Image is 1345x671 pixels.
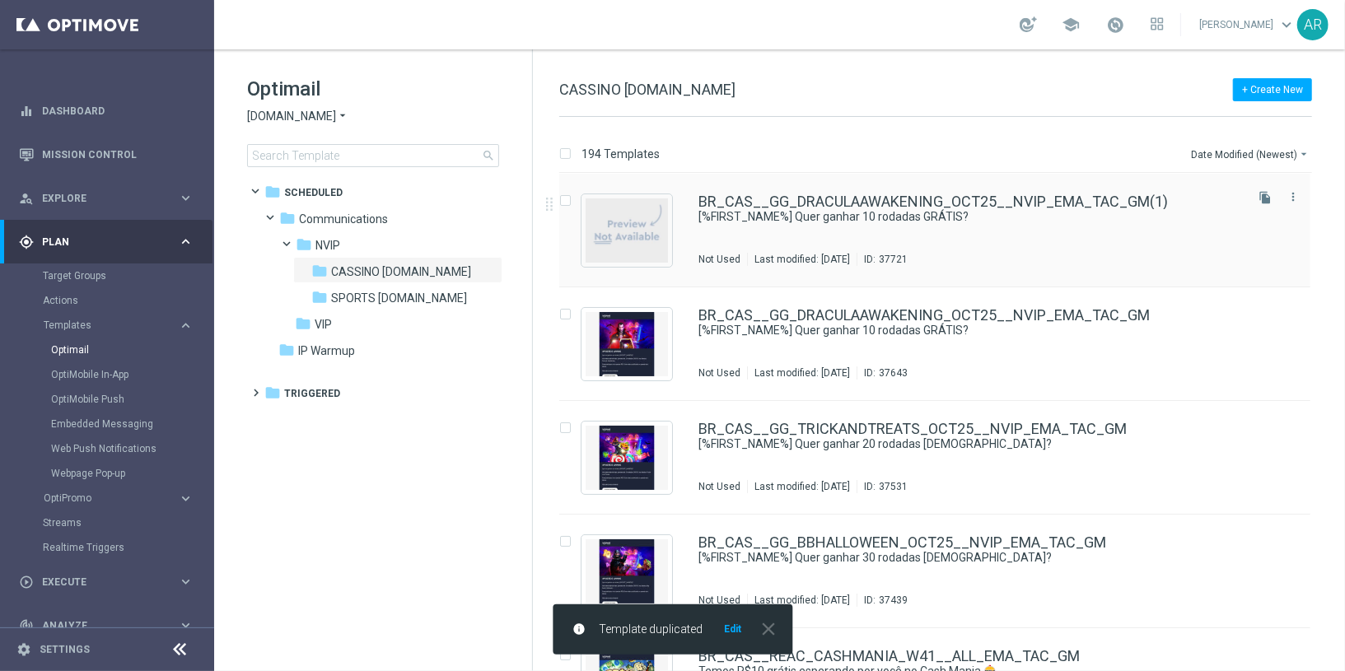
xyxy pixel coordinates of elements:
[586,312,668,376] img: 37643.jpeg
[756,622,779,636] button: close
[857,366,908,380] div: ID:
[315,238,340,253] span: NVIP
[1285,187,1301,207] button: more_vert
[42,577,178,587] span: Execute
[722,622,743,636] button: Edit
[18,575,194,589] div: play_circle_outline Execute keyboard_arrow_right
[543,515,1342,628] div: Press SPACE to select this row.
[698,323,1241,338] div: [%FIRST_NAME%] Quer ganhar 10 rodadas GRÁTIS?
[44,493,161,503] span: OptiPromo
[43,313,212,486] div: Templates
[1233,78,1312,101] button: + Create New
[43,541,171,554] a: Realtime Triggers
[1198,12,1297,37] a: [PERSON_NAME]keyboard_arrow_down
[698,422,1127,436] a: BR_CAS__GG_TRICKANDTREATS_OCT25__NVIP_EMA_TAC_GM
[698,550,1241,566] div: [%FIRST_NAME%] Quer ganhar 30 rodadas GRÁTIS?
[19,235,34,249] i: gps_fixed
[586,539,668,603] img: 37439.jpeg
[1259,191,1272,204] i: file_copy
[43,269,171,282] a: Target Groups
[857,480,908,493] div: ID:
[51,412,212,436] div: Embedded Messaging
[51,467,171,480] a: Webpage Pop-up
[19,575,34,589] i: play_circle_outline
[698,253,740,266] div: Not Used
[42,237,178,247] span: Plan
[51,343,171,356] a: Optimail
[43,263,212,288] div: Target Groups
[698,209,1241,225] div: [%FIRST_NAME%] Quer ganhar 10 rodadas GRÁTIS?
[315,317,332,332] span: VIP
[178,234,194,249] i: keyboard_arrow_right
[599,622,703,636] span: Template duplicated
[331,291,467,305] span: SPORTS bet.br
[178,617,194,633] i: keyboard_arrow_right
[698,436,1241,452] div: [%FIRST_NAME%] Quer ganhar 20 rodadas GRÁTIS?
[51,393,171,406] a: OptiMobile Push
[43,510,212,535] div: Streams
[311,263,328,279] i: folder
[19,235,178,249] div: Plan
[19,618,178,633] div: Analyze
[279,210,296,226] i: folder
[698,550,1203,566] a: [%FIRST_NAME%] Quer ganhar 30 rodadas [DEMOGRAPHIC_DATA]?
[698,209,1203,225] a: [%FIRST_NAME%] Quer ganhar 10 rodadas GRÁTIS?
[482,149,495,162] span: search
[18,148,194,161] button: Mission Control
[43,492,194,505] button: OptiPromo keyboard_arrow_right
[857,594,908,607] div: ID:
[284,185,343,200] span: Scheduled
[698,480,740,493] div: Not Used
[879,594,908,607] div: 37439
[42,89,194,133] a: Dashboard
[42,621,178,631] span: Analyze
[1287,190,1300,203] i: more_vert
[19,89,194,133] div: Dashboard
[19,104,34,119] i: equalizer
[247,109,336,124] span: [DOMAIN_NAME]
[16,642,31,657] i: settings
[698,323,1203,338] a: [%FIRST_NAME%] Quer ganhar 10 rodadas GRÁTIS?
[1189,144,1312,164] button: Date Modified (Newest)arrow_drop_down
[543,174,1342,287] div: Press SPACE to select this row.
[698,308,1150,323] a: BR_CAS__GG_DRACULAAWAKENING_OCT25__NVIP_EMA_TAC_GM
[51,362,212,387] div: OptiMobile In-App
[43,486,212,510] div: OptiPromo
[1254,187,1276,208] button: file_copy
[278,342,295,358] i: folder
[43,294,171,307] a: Actions
[698,594,740,607] div: Not Used
[51,387,212,412] div: OptiMobile Push
[43,516,171,529] a: Streams
[44,493,178,503] div: OptiPromo
[19,133,194,176] div: Mission Control
[51,461,212,486] div: Webpage Pop-up
[44,320,178,330] div: Templates
[748,594,857,607] div: Last modified: [DATE]
[18,105,194,118] button: equalizer Dashboard
[43,288,212,313] div: Actions
[178,318,194,333] i: keyboard_arrow_right
[42,133,194,176] a: Mission Control
[18,235,194,249] button: gps_fixed Plan keyboard_arrow_right
[295,315,311,332] i: folder
[879,480,908,493] div: 37531
[18,619,194,632] button: track_changes Analyze keyboard_arrow_right
[247,109,349,124] button: [DOMAIN_NAME] arrow_drop_down
[336,109,349,124] i: arrow_drop_down
[51,417,171,431] a: Embedded Messaging
[44,320,161,330] span: Templates
[698,436,1203,452] a: [%FIRST_NAME%] Quer ganhar 20 rodadas [DEMOGRAPHIC_DATA]?
[18,192,194,205] button: person_search Explore keyboard_arrow_right
[543,287,1342,401] div: Press SPACE to select this row.
[19,191,34,206] i: person_search
[264,184,281,200] i: folder
[1062,16,1080,34] span: school
[543,401,1342,515] div: Press SPACE to select this row.
[40,645,90,655] a: Settings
